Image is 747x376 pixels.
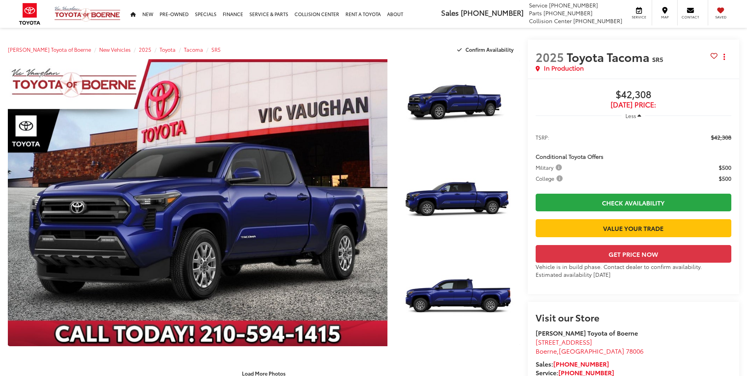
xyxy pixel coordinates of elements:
button: College [536,174,565,182]
a: New Vehicles [99,46,131,53]
span: Less [625,112,636,119]
a: Expand Photo 2 [396,156,520,249]
a: [PERSON_NAME] Toyota of Boerne [8,46,91,53]
span: [STREET_ADDRESS] [536,337,592,346]
img: Vic Vaughan Toyota of Boerne [54,6,121,22]
button: Get Price Now [536,245,731,263]
span: [PHONE_NUMBER] [549,1,598,9]
a: Expand Photo 1 [396,59,520,152]
span: TSRP: [536,133,549,141]
span: [DATE] Price: [536,101,731,109]
span: Sales [441,7,459,18]
span: Map [656,15,673,20]
span: Contact [682,15,699,20]
span: Boerne [536,346,557,355]
a: Expand Photo 3 [396,254,520,347]
div: Vehicle is in build phase. Contact dealer to confirm availability. Estimated availability [DATE] [536,263,731,278]
a: 2025 [139,46,151,53]
a: Tacoma [184,46,203,53]
img: 2025 Toyota Tacoma SR5 [394,155,521,250]
span: 2025 [536,48,564,65]
a: SR5 [211,46,221,53]
h2: Visit our Store [536,312,731,322]
button: Military [536,163,565,171]
span: Military [536,163,563,171]
span: $500 [719,174,731,182]
span: 78006 [626,346,643,355]
img: 2025 Toyota Tacoma SR5 [4,58,391,348]
img: 2025 Toyota Tacoma SR5 [394,252,521,347]
a: [PHONE_NUMBER] [553,359,609,368]
button: Less [622,109,645,123]
strong: Sales: [536,359,609,368]
span: Service [630,15,648,20]
span: [PHONE_NUMBER] [543,9,593,17]
strong: [PERSON_NAME] Toyota of Boerne [536,328,638,337]
span: Service [529,1,547,9]
span: $500 [719,163,731,171]
span: , [536,346,643,355]
span: $42,308 [711,133,731,141]
a: [STREET_ADDRESS] Boerne,[GEOGRAPHIC_DATA] 78006 [536,337,643,355]
a: Expand Photo 0 [8,59,387,346]
a: Value Your Trade [536,219,731,237]
span: Conditional Toyota Offers [536,153,603,160]
span: College [536,174,564,182]
span: SR5 [652,54,663,64]
span: Collision Center [529,17,572,25]
span: $42,308 [536,89,731,101]
span: Toyota Tacoma [567,48,652,65]
img: 2025 Toyota Tacoma SR5 [394,58,521,153]
span: Saved [712,15,729,20]
span: In Production [544,64,584,73]
a: Toyota [160,46,176,53]
span: [GEOGRAPHIC_DATA] [559,346,624,355]
span: Confirm Availability [465,46,514,53]
span: [PHONE_NUMBER] [573,17,622,25]
span: Parts [529,9,542,17]
button: Confirm Availability [453,43,520,56]
span: [PHONE_NUMBER] [461,7,523,18]
button: Actions [718,50,731,64]
a: Check Availability [536,194,731,211]
span: dropdown dots [723,54,725,60]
